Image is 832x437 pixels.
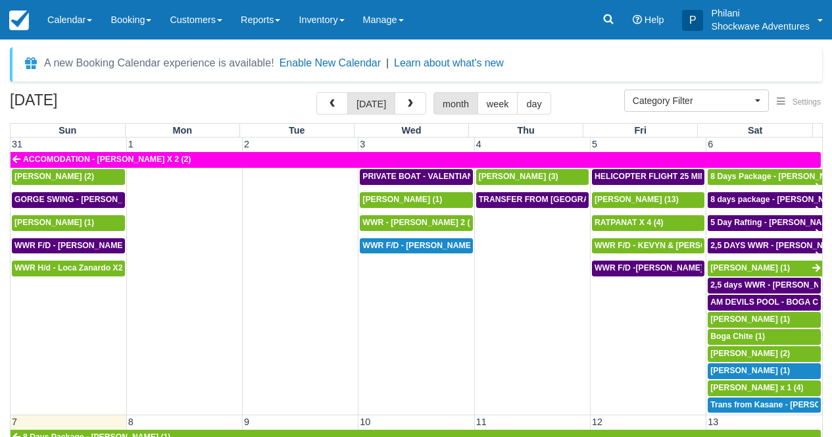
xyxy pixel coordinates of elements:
[362,218,477,227] span: WWR - [PERSON_NAME] 2 (2)
[624,90,769,112] button: Category Filter
[401,125,421,136] span: Wed
[633,94,752,107] span: Category Filter
[360,215,472,231] a: WWR - [PERSON_NAME] 2 (2)
[433,92,478,115] button: month
[591,417,604,427] span: 12
[708,215,822,231] a: 5 Day Rafting - [PERSON_NAME] X1 (1)
[360,169,472,185] a: PRIVATE BOAT - VALENTIAN [PERSON_NAME] X 4 (4)
[172,125,192,136] span: Mon
[710,332,765,341] span: Boga Chite (1)
[595,218,664,227] span: RATPANAT X 4 (4)
[595,241,762,250] span: WWR F/D - KEVYN & [PERSON_NAME] 2 (2)
[591,139,599,149] span: 5
[11,152,821,168] a: ACCOMODATION - [PERSON_NAME] X 2 (2)
[386,57,389,68] span: |
[708,398,821,413] a: Trans from Kasane - [PERSON_NAME] X4 (4)
[595,195,679,204] span: [PERSON_NAME] (13)
[592,261,704,276] a: WWR F/D -[PERSON_NAME] X 15 (15)
[708,295,821,311] a: AM DEVILS POOL - BOGA CHITE X 1 (1)
[44,55,274,71] div: A new Booking Calendar experience is available!
[710,349,790,358] span: [PERSON_NAME] (2)
[682,10,703,31] div: P
[289,125,305,136] span: Tue
[394,57,504,68] a: Learn about what's new
[635,125,647,136] span: Fri
[706,417,720,427] span: 13
[14,172,94,181] span: [PERSON_NAME] (2)
[708,192,822,208] a: 8 days package - [PERSON_NAME] X1 (1)
[517,92,551,115] button: day
[633,15,642,24] i: Help
[711,20,810,33] p: Shockwave Adventures
[793,97,821,107] span: Settings
[9,11,29,30] img: checkfront-main-nav-mini-logo.png
[358,417,372,427] span: 10
[127,139,135,149] span: 1
[645,14,664,25] span: Help
[592,169,704,185] a: HELICOPTER FLIGHT 25 MINS- [PERSON_NAME] X1 (1)
[475,139,483,149] span: 4
[10,92,176,116] h2: [DATE]
[360,192,472,208] a: [PERSON_NAME] (1)
[59,125,76,136] span: Sun
[595,263,739,272] span: WWR F/D -[PERSON_NAME] X 15 (15)
[358,139,366,149] span: 3
[12,238,125,254] a: WWR F/D - [PERSON_NAME] X 1 (1)
[708,312,821,328] a: [PERSON_NAME] (1)
[347,92,395,115] button: [DATE]
[280,57,381,70] button: Enable New Calendar
[769,93,829,112] button: Settings
[711,7,810,20] p: Philani
[595,172,808,181] span: HELICOPTER FLIGHT 25 MINS- [PERSON_NAME] X1 (1)
[708,329,821,345] a: Boga Chite (1)
[517,125,534,136] span: Thu
[12,169,125,185] a: [PERSON_NAME] (2)
[14,263,135,272] span: WWR H/d - Loca Zanardo X2 (2)
[706,139,714,149] span: 6
[11,139,24,149] span: 31
[708,238,822,254] a: 2,5 DAYS WWR - [PERSON_NAME] X1 (1)
[12,261,125,276] a: WWR H/d - Loca Zanardo X2 (2)
[710,315,790,324] span: [PERSON_NAME] (1)
[362,241,497,250] span: WWR F/D - [PERSON_NAME] x3 (3)
[592,238,704,254] a: WWR F/D - KEVYN & [PERSON_NAME] 2 (2)
[11,417,18,427] span: 7
[127,417,135,427] span: 8
[710,383,803,392] span: [PERSON_NAME] x 1 (4)
[708,363,821,379] a: [PERSON_NAME] (1)
[592,192,704,208] a: [PERSON_NAME] (13)
[710,366,790,375] span: [PERSON_NAME] (1)
[748,125,762,136] span: Sat
[708,169,822,185] a: 8 Days Package - [PERSON_NAME] (1)
[708,380,821,396] a: [PERSON_NAME] x 1 (4)
[479,195,795,204] span: TRANSFER FROM [GEOGRAPHIC_DATA] TO VIC FALLS - [PERSON_NAME] X 1 (1)
[477,92,518,115] button: week
[243,139,251,149] span: 2
[243,417,251,427] span: 9
[362,172,569,181] span: PRIVATE BOAT - VALENTIAN [PERSON_NAME] X 4 (4)
[708,261,822,276] a: [PERSON_NAME] (1)
[12,192,125,208] a: GORGE SWING - [PERSON_NAME] X 2 (2)
[708,278,821,294] a: 2,5 days WWR - [PERSON_NAME] X2 (2)
[475,417,488,427] span: 11
[362,195,442,204] span: [PERSON_NAME] (1)
[476,169,589,185] a: [PERSON_NAME] (3)
[592,215,704,231] a: RATPANAT X 4 (4)
[14,218,94,227] span: [PERSON_NAME] (1)
[479,172,558,181] span: [PERSON_NAME] (3)
[12,215,125,231] a: [PERSON_NAME] (1)
[14,195,175,204] span: GORGE SWING - [PERSON_NAME] X 2 (2)
[710,263,790,272] span: [PERSON_NAME] (1)
[476,192,589,208] a: TRANSFER FROM [GEOGRAPHIC_DATA] TO VIC FALLS - [PERSON_NAME] X 1 (1)
[708,346,821,362] a: [PERSON_NAME] (2)
[23,155,191,164] span: ACCOMODATION - [PERSON_NAME] X 2 (2)
[360,238,472,254] a: WWR F/D - [PERSON_NAME] x3 (3)
[14,241,152,250] span: WWR F/D - [PERSON_NAME] X 1 (1)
